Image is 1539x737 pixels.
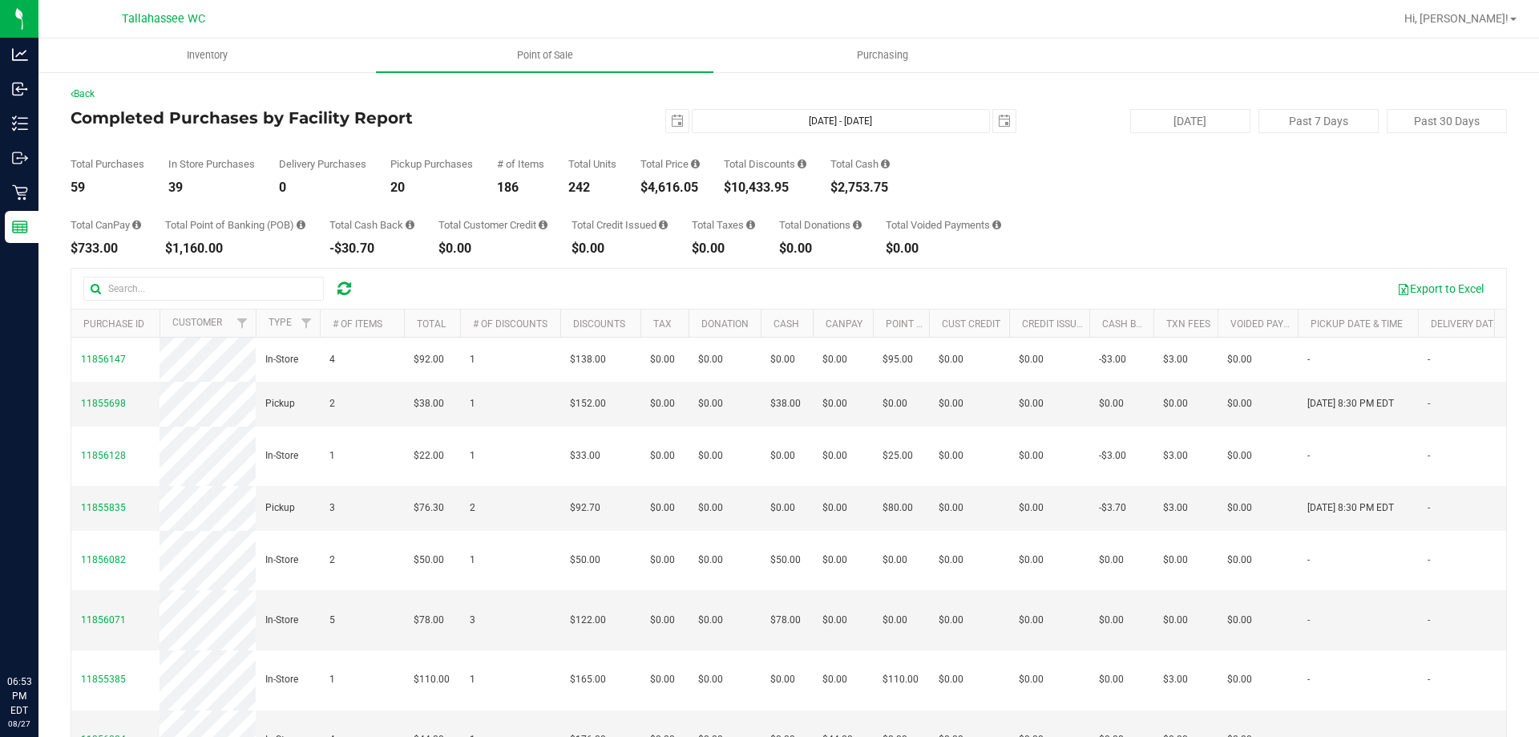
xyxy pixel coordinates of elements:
span: $0.00 [1227,448,1252,464]
a: Back [71,88,95,99]
span: - [1428,396,1430,411]
span: -$3.00 [1099,448,1126,464]
span: 3 [470,613,475,628]
span: In-Store [265,613,298,628]
a: Donation [701,318,749,330]
span: $92.70 [570,500,600,516]
span: $0.00 [1019,613,1044,628]
span: $165.00 [570,672,606,687]
span: $0.00 [650,500,675,516]
span: 1 [470,553,475,568]
i: Sum of all round-up-to-next-dollar total price adjustments for all purchases in the date range. [853,220,862,230]
span: - [1307,553,1310,568]
span: - [1428,672,1430,687]
a: Point of Banking (POB) [886,318,1000,330]
span: $0.00 [822,352,847,367]
span: $0.00 [1163,553,1188,568]
span: $0.00 [1227,553,1252,568]
a: Inventory [38,38,376,72]
button: Export to Excel [1387,275,1494,302]
i: Sum of all voided payment transaction amounts, excluding tips and transaction fees, for all purch... [992,220,1001,230]
span: $122.00 [570,613,606,628]
span: 2 [329,553,335,568]
span: In-Store [265,553,298,568]
i: Sum of the total taxes for all purchases in the date range. [746,220,755,230]
div: 59 [71,181,144,194]
span: $38.00 [770,396,801,411]
a: CanPay [826,318,862,330]
span: In-Store [265,448,298,464]
div: Delivery Purchases [279,159,366,169]
i: Sum of the successful, non-voided point-of-banking payment transactions, both via payment termina... [297,220,305,230]
span: $0.00 [939,553,963,568]
span: $80.00 [883,500,913,516]
i: Sum of all account credit issued for all refunds from returned purchases in the date range. [659,220,668,230]
inline-svg: Analytics [12,47,28,63]
span: $0.00 [1227,352,1252,367]
span: $0.00 [822,448,847,464]
div: 186 [497,181,544,194]
iframe: Resource center [16,609,64,657]
a: Cust Credit [942,318,1000,330]
div: $0.00 [692,242,755,255]
span: 2 [470,500,475,516]
p: 06:53 PM EDT [7,674,31,718]
span: $0.00 [1019,553,1044,568]
div: 0 [279,181,366,194]
span: select [666,110,689,132]
input: Search... [83,277,324,301]
span: $0.00 [698,352,723,367]
inline-svg: Inbound [12,81,28,97]
span: 11856147 [81,354,126,365]
div: Total Purchases [71,159,144,169]
span: $0.00 [1019,672,1044,687]
span: 1 [329,448,335,464]
a: Pickup Date & Time [1311,318,1403,330]
a: Discounts [573,318,625,330]
i: Sum of the successful, non-voided CanPay payment transactions for all purchases in the date range. [132,220,141,230]
span: $0.00 [883,613,907,628]
span: $0.00 [698,613,723,628]
span: $3.00 [1163,500,1188,516]
div: $10,433.95 [724,181,806,194]
span: 11856128 [81,450,126,461]
span: $0.00 [822,613,847,628]
span: $95.00 [883,352,913,367]
span: $0.00 [650,448,675,464]
span: $0.00 [822,553,847,568]
span: - [1428,352,1430,367]
inline-svg: Retail [12,184,28,200]
span: $0.00 [650,396,675,411]
span: $76.30 [414,500,444,516]
div: $4,616.05 [640,181,700,194]
a: Tax [653,318,672,330]
span: $0.00 [939,448,963,464]
span: $50.00 [770,553,801,568]
span: $0.00 [939,396,963,411]
span: - [1307,672,1310,687]
span: $0.00 [822,500,847,516]
span: $0.00 [1019,448,1044,464]
span: $0.00 [650,672,675,687]
span: $0.00 [698,448,723,464]
div: Total Credit Issued [572,220,668,230]
span: $78.00 [770,613,801,628]
span: $0.00 [1099,396,1124,411]
span: $110.00 [883,672,919,687]
div: $0.00 [438,242,547,255]
a: Filter [293,310,320,337]
a: Purchasing [713,38,1051,72]
span: $152.00 [570,396,606,411]
span: $50.00 [414,553,444,568]
iframe: Resource center unread badge [47,606,67,626]
i: Sum of the successful, non-voided cash payment transactions for all purchases in the date range. ... [881,159,890,169]
span: $0.00 [650,613,675,628]
div: 242 [568,181,616,194]
inline-svg: Outbound [12,150,28,166]
span: 11856071 [81,614,126,626]
div: # of Items [497,159,544,169]
span: - [1307,352,1310,367]
div: -$30.70 [329,242,414,255]
span: 11855385 [81,674,126,685]
span: $33.00 [570,448,600,464]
